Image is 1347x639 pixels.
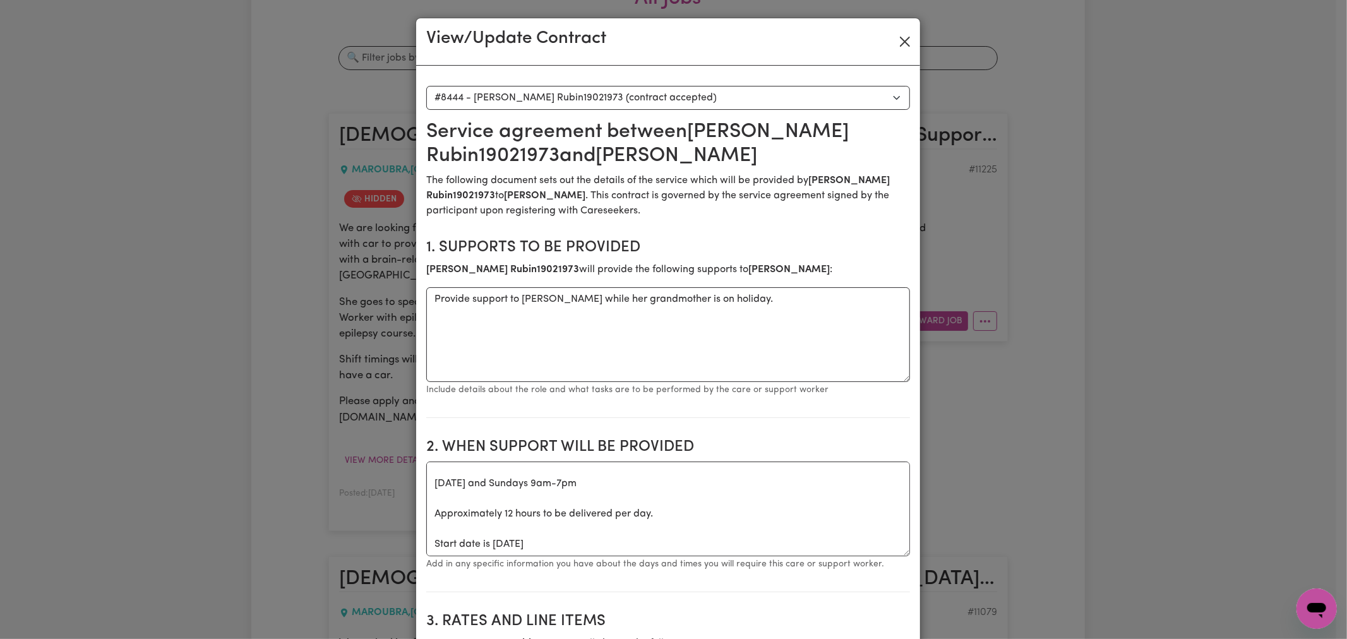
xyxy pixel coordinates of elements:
[426,120,910,169] h2: Service agreement between [PERSON_NAME] Rubin19021973 and [PERSON_NAME]
[426,28,606,50] h3: View/Update Contract
[426,265,579,275] b: [PERSON_NAME] Rubin19021973
[426,438,910,457] h2: 2. When support will be provided
[748,265,830,275] b: [PERSON_NAME]
[426,173,910,218] p: The following document sets out the details of the service which will be provided by to . This co...
[426,462,910,556] textarea: Days required: [DATE], [DATE], [DATE], [DATE], [DATE] [DATE] and Sundays 9am-7pm Approximately 12...
[426,239,910,257] h2: 1. Supports to be provided
[895,32,915,52] button: Close
[426,559,884,569] small: Add in any specific information you have about the days and times you will require this care or s...
[426,385,829,395] small: Include details about the role and what tasks are to be performed by the care or support worker
[426,262,910,277] p: will provide the following supports to :
[504,191,585,201] b: [PERSON_NAME]
[426,612,910,631] h2: 3. Rates and Line Items
[1296,588,1337,629] iframe: Button to launch messaging window
[426,287,910,382] textarea: Provide support to [PERSON_NAME] while her grandmother is on holiday.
